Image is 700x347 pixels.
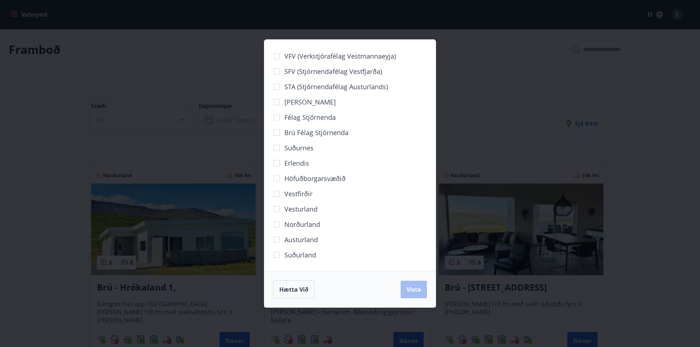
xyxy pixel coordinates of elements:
[284,82,388,91] span: STA (Stjórnendafélag Austurlands)
[284,189,312,198] span: Vestfirðir
[284,204,318,214] span: Vesturland
[284,220,320,229] span: Norðurland
[284,250,316,260] span: Suðurland
[284,158,309,168] span: Erlendis
[284,67,382,76] span: SFV (Stjórnendafélag Vestfjarða)
[284,113,336,122] span: Félag stjórnenda
[284,235,318,244] span: Austurland
[284,97,336,107] span: [PERSON_NAME]
[284,51,396,61] span: VFV (Verkstjórafélag Vestmannaeyja)
[284,174,346,183] span: Höfuðborgarsvæðið
[284,143,314,153] span: Suðurnes
[284,128,349,137] span: Brú félag stjórnenda
[273,280,315,299] button: Hætta við
[279,285,308,293] span: Hætta við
